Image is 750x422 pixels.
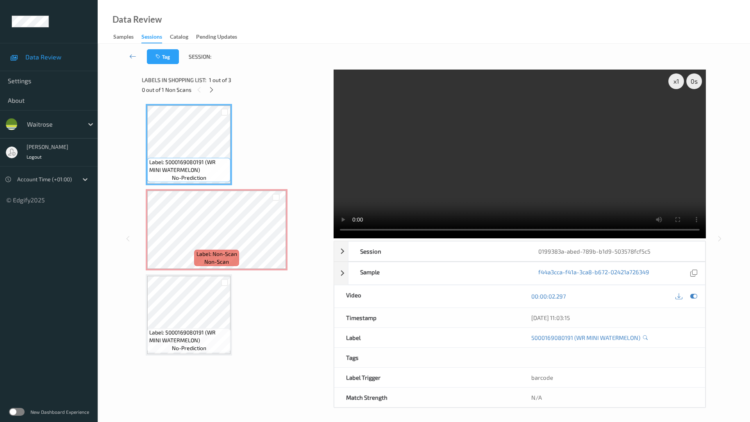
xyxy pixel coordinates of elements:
span: Labels in shopping list: [142,76,206,84]
span: Session: [189,53,211,61]
div: Timestamp [334,308,520,327]
a: Catalog [170,32,196,43]
div: Samples [113,33,134,43]
span: 1 out of 3 [209,76,231,84]
span: no-prediction [172,344,206,352]
div: Sessions [141,33,162,43]
a: f44a3cca-f41a-3ca8-b672-02421a726349 [538,268,649,279]
div: Samplef44a3cca-f41a-3ca8-b672-02421a726349 [334,262,705,285]
div: Label [334,328,520,347]
div: 0199383a-abed-789b-b1d9-503578fcf5c5 [527,241,705,261]
span: non-scan [204,258,229,266]
a: Pending Updates [196,32,245,43]
div: Video [334,285,520,308]
div: barcode [520,368,705,387]
div: Data Review [112,16,162,23]
div: [DATE] 11:03:15 [531,314,693,322]
span: Label: 5000169080191 (WR MINI WATERMELON) [149,158,229,174]
div: x 1 [668,73,684,89]
div: Session0199383a-abed-789b-b1d9-503578fcf5c5 [334,241,705,261]
span: no-prediction [172,174,206,182]
div: Pending Updates [196,33,237,43]
a: 00:00:02.297 [531,292,566,300]
div: N/A [520,388,705,407]
div: 0 s [686,73,702,89]
div: Label Trigger [334,368,520,387]
button: Tag [147,49,179,64]
div: Sample [348,262,527,284]
a: Samples [113,32,141,43]
span: Label: 5000169080191 (WR MINI WATERMELON) [149,329,229,344]
span: Label: Non-Scan [196,250,237,258]
a: 5000169080191 (WR MINI WATERMELON) [531,334,640,342]
div: Catalog [170,33,188,43]
div: 0 out of 1 Non Scans [142,85,328,95]
div: Match Strength [334,388,520,407]
div: Session [348,241,527,261]
a: Sessions [141,32,170,43]
div: Tags [334,348,520,367]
